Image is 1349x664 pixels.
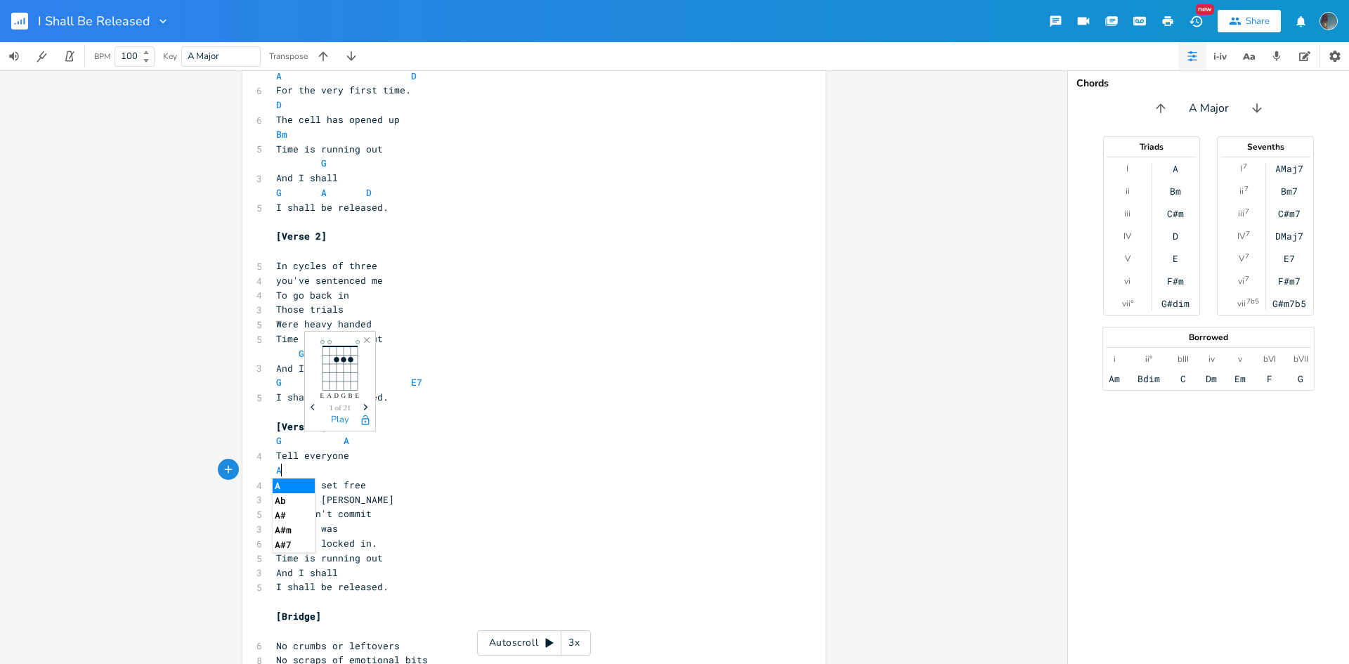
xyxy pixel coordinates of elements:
sup: 7 [1246,228,1250,240]
div: Transpose [269,52,308,60]
span: you've sentenced me [276,274,383,287]
div: Share [1246,15,1270,27]
div: i [1114,353,1116,365]
div: F#m7 [1278,275,1301,287]
div: C [1180,373,1186,384]
span: To go back in [276,289,349,301]
div: G#m7b5 [1272,298,1306,309]
div: V [1125,253,1130,264]
sup: 7 [1245,251,1249,262]
div: Dm [1206,373,1217,384]
text: B [348,392,353,399]
sup: 7 [1243,161,1247,172]
text: E [356,392,360,399]
span: And I shall [276,171,338,184]
span: For the [PERSON_NAME] [276,493,394,506]
div: I [1240,163,1242,174]
span: G [276,376,282,389]
span: D [366,186,372,199]
div: iv [1208,353,1215,365]
span: [Verse 3] [276,420,327,433]
div: C#m7 [1278,208,1301,219]
div: vi [1124,275,1130,287]
span: I Shall Be Released [38,15,150,27]
span: G [276,186,282,199]
div: vii° [1122,298,1133,309]
text: E [320,392,325,399]
span: I shall be released. [276,201,389,214]
div: D [1173,230,1178,242]
span: Those trials [276,303,344,315]
span: I shall be released. [276,391,389,403]
div: ii [1126,185,1130,197]
span: I'll be set free [276,479,366,491]
div: Bm7 [1281,185,1298,197]
div: I [1126,163,1128,174]
span: Time is running out [276,552,383,564]
div: Am [1109,373,1120,384]
span: No crumbs or leftovers [276,639,400,652]
span: A Major [1189,100,1229,117]
div: V [1239,253,1244,264]
span: G [276,434,282,447]
span: Were heavy handed [276,318,372,330]
span: [Bridge] [276,610,321,623]
span: E7 [411,376,422,389]
div: IV [1237,230,1245,242]
li: A#7 [273,538,315,552]
span: Already locked in. [276,537,377,549]
button: New [1182,8,1210,34]
div: Key [163,52,177,60]
span: And I shall [276,566,338,579]
span: A [276,70,282,82]
div: Em [1234,373,1246,384]
span: Time is running out [276,332,383,345]
li: A [273,479,315,493]
span: [Verse 2] [276,230,327,242]
button: Share [1218,10,1281,32]
div: vi [1238,275,1244,287]
span: The cell has opened up [276,113,400,126]
span: A [344,434,349,447]
div: v [1238,353,1242,365]
span: D [411,70,417,82]
div: New [1196,4,1214,15]
div: ii [1239,185,1244,197]
div: E7 [1284,253,1295,264]
div: BPM [94,53,110,60]
div: A [1173,163,1178,174]
div: E [1173,253,1178,264]
div: IV [1123,230,1131,242]
div: G#dim [1161,298,1190,309]
li: Ab [273,493,315,508]
div: F#m [1167,275,1184,287]
span: A Major [188,50,219,63]
span: Time is running out [276,143,383,155]
div: F [1267,373,1272,384]
span: And I shall [276,362,338,375]
div: Bdim [1138,373,1160,384]
li: A#m [273,523,315,538]
span: Bm [276,128,287,141]
li: A# [273,508,315,523]
sup: 7 [1244,183,1249,195]
sup: 7b5 [1246,296,1259,307]
span: 1 of 21 [329,404,351,412]
div: iii [1238,208,1244,219]
div: Sevenths [1218,143,1313,151]
div: ii° [1145,353,1152,365]
div: Bm [1170,185,1181,197]
div: G [1298,373,1303,384]
img: Caio Langlois [1319,12,1338,30]
div: AMaj7 [1275,163,1303,174]
div: iii [1124,208,1130,219]
span: I shall be released. [276,580,389,593]
button: Play [331,415,349,427]
text: A [327,392,332,399]
span: Tell everyone [276,449,349,462]
div: C#m [1167,208,1184,219]
sup: 7 [1245,206,1249,217]
div: Triads [1104,143,1199,151]
div: bVII [1293,353,1308,365]
span: A [321,186,327,199]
